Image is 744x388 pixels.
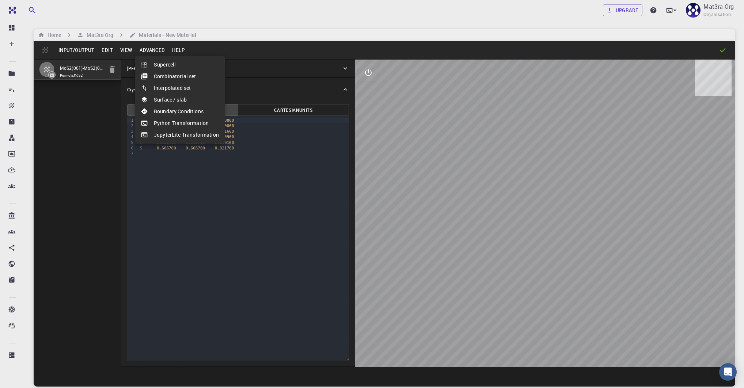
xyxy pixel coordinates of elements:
[135,94,225,106] li: Surface / slab
[135,71,225,82] li: Combinatorial set
[719,363,737,381] div: Open Intercom Messenger
[15,5,42,12] span: Support
[135,129,225,141] li: JupyterLite Transformation
[135,117,225,129] li: Python Transformation
[135,82,225,94] li: Interpolated set
[135,59,225,71] li: Supercell
[135,106,225,117] li: Boundary Conditions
